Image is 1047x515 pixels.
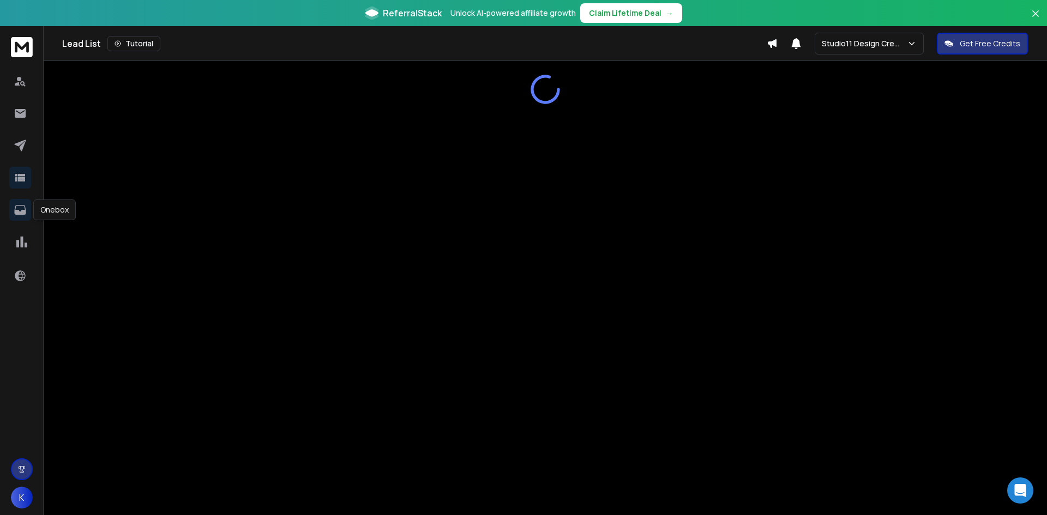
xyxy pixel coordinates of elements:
[11,487,33,508] button: K
[31,17,53,26] div: v 4.0.25
[28,28,77,37] div: Domain: [URL]
[62,36,767,51] div: Lead List
[109,63,117,72] img: tab_keywords_by_traffic_grey.svg
[17,28,26,37] img: website_grey.svg
[17,17,26,26] img: logo_orange.svg
[107,36,160,51] button: Tutorial
[29,63,38,72] img: tab_domain_overview_orange.svg
[450,8,576,19] p: Unlock AI-powered affiliate growth
[41,64,98,71] div: Domain Overview
[580,3,682,23] button: Claim Lifetime Deal→
[383,7,442,20] span: ReferralStack
[1028,7,1043,33] button: Close banner
[33,199,76,220] div: Onebox
[822,38,907,49] p: Studio11 Design Creative
[960,38,1020,49] p: Get Free Credits
[121,64,184,71] div: Keywords by Traffic
[666,8,673,19] span: →
[1007,477,1033,504] div: Open Intercom Messenger
[937,33,1028,54] button: Get Free Credits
